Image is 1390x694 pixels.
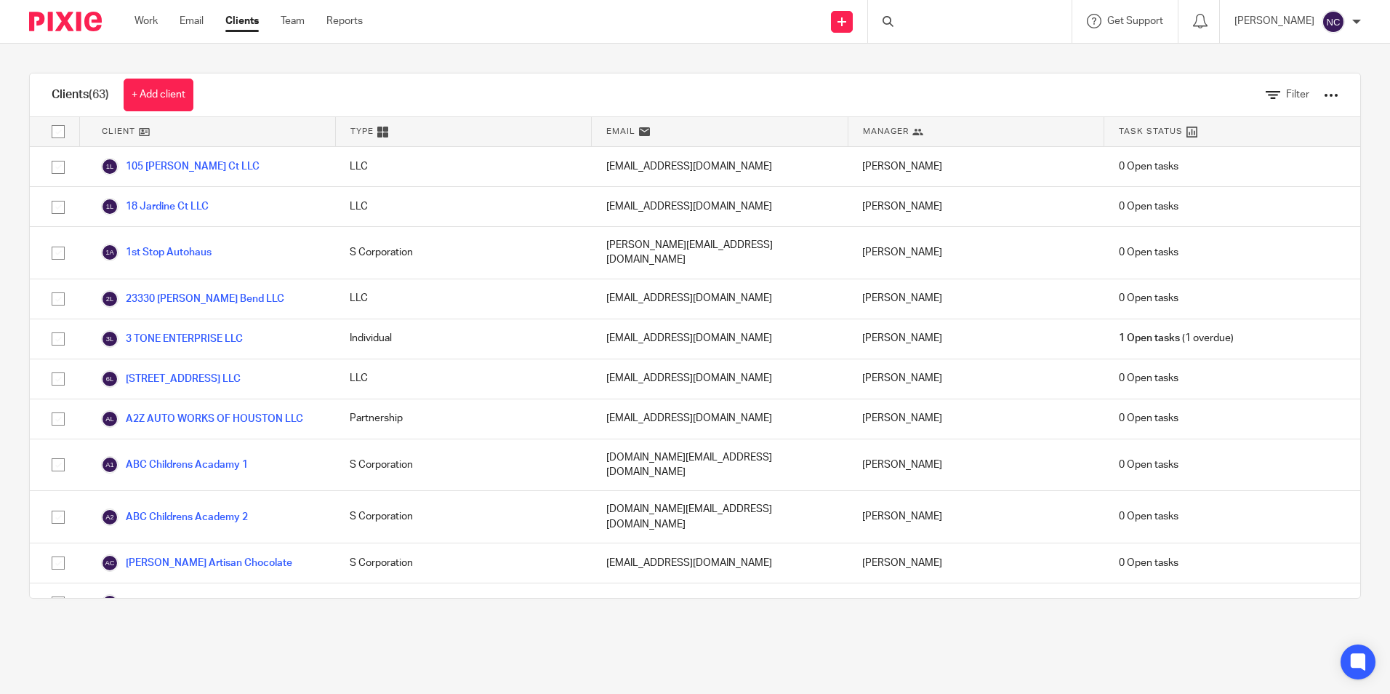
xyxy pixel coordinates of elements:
span: Email [606,125,635,137]
img: svg%3E [101,330,118,348]
span: 0 Open tasks [1119,199,1178,214]
div: [EMAIL_ADDRESS][DOMAIN_NAME] [592,279,848,319]
a: ABC Childrens Acadamy 1 [101,456,248,474]
span: 0 Open tasks [1119,291,1178,306]
span: Manager [863,125,909,137]
div: [EMAIL_ADDRESS][DOMAIN_NAME] [592,319,848,359]
div: Individual [335,319,591,359]
a: 3 TONE ENTERPRISE LLC [101,330,243,348]
div: LLC [335,187,591,226]
img: svg%3E [1322,10,1345,33]
div: [EMAIL_ADDRESS][DOMAIN_NAME] [592,399,848,439]
div: [PERSON_NAME] [848,147,1104,186]
div: S Corporation [335,227,591,279]
div: Individual [335,583,591,623]
a: Team [281,14,305,28]
input: Select all [44,118,72,145]
div: [EMAIL_ADDRESS][DOMAIN_NAME] [592,583,848,623]
a: Work [134,14,158,28]
a: 18 Jardine Ct LLC [101,198,209,215]
span: (1 overdue) [1119,331,1234,346]
div: [DOMAIN_NAME][EMAIL_ADDRESS][DOMAIN_NAME] [592,491,848,543]
span: 0 Open tasks [1119,411,1178,426]
a: 1st Stop Autohaus [101,244,212,261]
a: Reports [326,14,363,28]
a: Armen's Solutions LLC [101,594,230,612]
span: Task Status [1119,125,1183,137]
a: [STREET_ADDRESS] LLC [101,370,241,388]
img: svg%3E [101,554,118,572]
h1: Clients [52,87,109,103]
img: svg%3E [101,158,118,175]
div: [EMAIL_ADDRESS][DOMAIN_NAME] [592,359,848,399]
div: [PERSON_NAME] [848,319,1104,359]
a: [PERSON_NAME] Artisan Chocolate [101,554,292,572]
span: 0 Open tasks [1119,159,1178,174]
div: [DOMAIN_NAME][EMAIL_ADDRESS][DOMAIN_NAME] [592,439,848,491]
div: [PERSON_NAME] [848,279,1104,319]
img: svg%3E [101,410,118,428]
div: [EMAIL_ADDRESS][DOMAIN_NAME] [592,147,848,186]
div: S Corporation [335,543,591,583]
div: [PERSON_NAME] [848,227,1104,279]
span: Type [350,125,374,137]
div: [PERSON_NAME][EMAIL_ADDRESS][DOMAIN_NAME] [592,227,848,279]
div: [PERSON_NAME] [PERSON_NAME] [848,583,1104,623]
div: [PERSON_NAME] [848,187,1104,226]
span: 0 Open tasks [1119,509,1178,524]
div: [EMAIL_ADDRESS][DOMAIN_NAME] [592,187,848,226]
span: Client [102,125,135,137]
a: + Add client [124,79,193,111]
a: A2Z AUTO WORKS OF HOUSTON LLC [101,410,303,428]
a: ABC Childrens Academy 2 [101,508,248,526]
img: svg%3E [101,370,118,388]
img: svg%3E [101,198,118,215]
div: LLC [335,359,591,399]
a: 105 [PERSON_NAME] Ct LLC [101,158,260,175]
a: Email [180,14,204,28]
div: [PERSON_NAME] [848,543,1104,583]
div: LLC [335,147,591,186]
div: S Corporation [335,439,591,491]
span: Filter [1286,89,1309,100]
div: [EMAIL_ADDRESS][DOMAIN_NAME] [592,543,848,583]
div: [PERSON_NAME] [848,491,1104,543]
a: 23330 [PERSON_NAME] Bend LLC [101,290,284,308]
div: S Corporation [335,491,591,543]
span: 1 Open tasks [1119,331,1180,346]
span: (63) [89,89,109,100]
div: [PERSON_NAME] [848,399,1104,439]
div: LLC [335,279,591,319]
span: 0 Open tasks [1119,556,1178,570]
img: svg%3E [101,508,118,526]
img: svg%3E [101,290,118,308]
a: Clients [225,14,259,28]
span: 0 Open tasks [1119,458,1178,472]
div: Partnership [335,399,591,439]
img: Pixie [29,12,102,31]
span: Get Support [1107,16,1163,26]
div: [PERSON_NAME] [848,439,1104,491]
p: [PERSON_NAME] [1234,14,1314,28]
img: svg%3E [101,594,118,612]
img: svg%3E [101,244,118,261]
div: [PERSON_NAME] [848,359,1104,399]
img: svg%3E [101,456,118,474]
span: 0 Open tasks [1119,245,1178,260]
span: 0 Open tasks [1119,371,1178,386]
span: 0 Open tasks [1119,596,1178,610]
